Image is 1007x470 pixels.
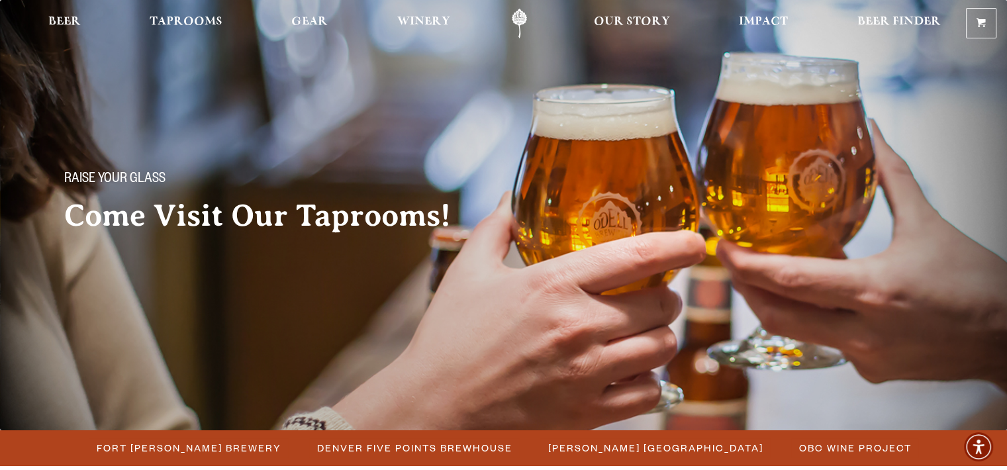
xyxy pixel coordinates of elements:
[89,438,288,457] a: Fort [PERSON_NAME] Brewery
[40,9,89,38] a: Beer
[594,17,670,27] span: Our Story
[64,199,477,232] h2: Come Visit Our Taprooms!
[397,17,450,27] span: Winery
[964,432,993,461] div: Accessibility Menu
[97,438,281,457] span: Fort [PERSON_NAME] Brewery
[48,17,81,27] span: Beer
[309,438,519,457] a: Denver Five Points Brewhouse
[791,438,918,457] a: OBC Wine Project
[283,9,336,38] a: Gear
[548,438,763,457] span: [PERSON_NAME] [GEOGRAPHIC_DATA]
[799,438,912,457] span: OBC Wine Project
[389,9,459,38] a: Winery
[730,9,796,38] a: Impact
[848,9,949,38] a: Beer Finder
[540,438,770,457] a: [PERSON_NAME] [GEOGRAPHIC_DATA]
[141,9,231,38] a: Taprooms
[857,17,940,27] span: Beer Finder
[739,17,788,27] span: Impact
[291,17,328,27] span: Gear
[585,9,679,38] a: Our Story
[495,9,544,38] a: Odell Home
[317,438,512,457] span: Denver Five Points Brewhouse
[150,17,222,27] span: Taprooms
[64,171,166,189] span: Raise your glass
